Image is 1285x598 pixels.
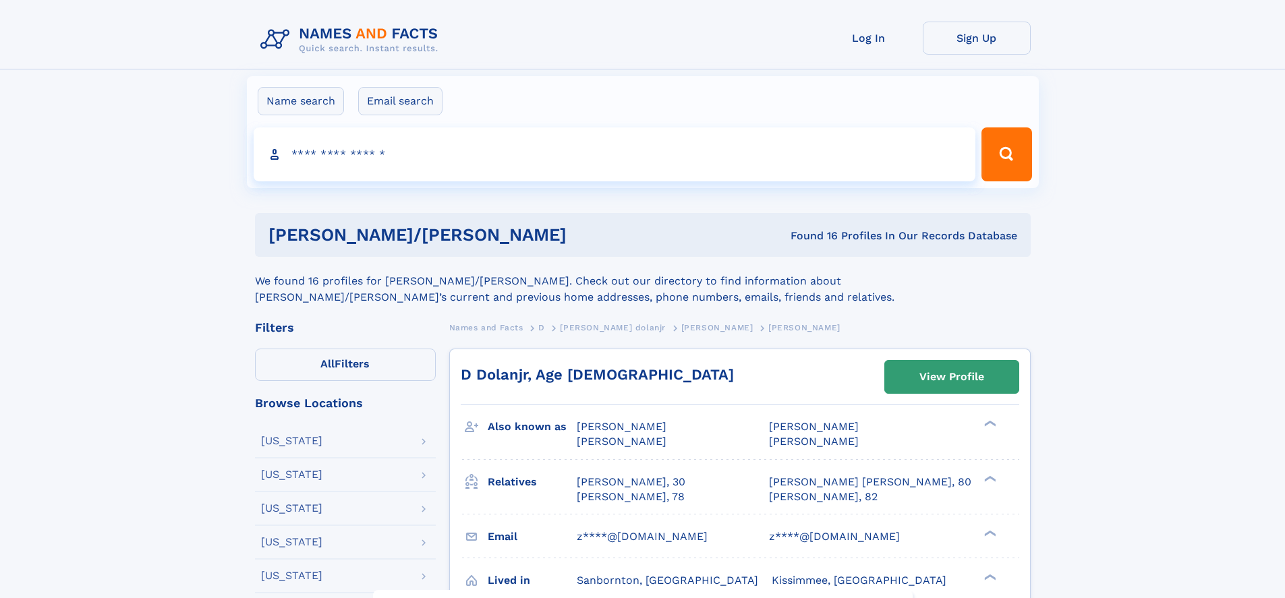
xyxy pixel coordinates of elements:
[981,474,997,483] div: ❯
[768,323,840,332] span: [PERSON_NAME]
[258,87,344,115] label: Name search
[261,469,322,480] div: [US_STATE]
[769,435,859,448] span: [PERSON_NAME]
[261,537,322,547] div: [US_STATE]
[885,361,1019,393] a: View Profile
[981,419,997,428] div: ❯
[488,525,577,548] h3: Email
[255,349,436,381] label: Filters
[254,127,976,181] input: search input
[449,319,523,336] a: Names and Facts
[577,574,758,587] span: Sanbornton, [GEOGRAPHIC_DATA]
[560,319,666,336] a: [PERSON_NAME] dolanjr
[268,227,679,243] h1: [PERSON_NAME]/[PERSON_NAME]
[255,22,449,58] img: Logo Names and Facts
[560,323,666,332] span: [PERSON_NAME] dolanjr
[679,229,1017,243] div: Found 16 Profiles In Our Records Database
[815,22,923,55] a: Log In
[255,257,1031,305] div: We found 16 profiles for [PERSON_NAME]/[PERSON_NAME]. Check out our directory to find information...
[919,361,984,392] div: View Profile
[358,87,442,115] label: Email search
[538,319,545,336] a: D
[261,503,322,514] div: [US_STATE]
[981,572,997,581] div: ❯
[488,415,577,438] h3: Also known as
[577,420,666,433] span: [PERSON_NAME]
[261,436,322,446] div: [US_STATE]
[772,574,946,587] span: Kissimmee, [GEOGRAPHIC_DATA]
[577,489,685,504] a: [PERSON_NAME], 78
[577,435,666,448] span: [PERSON_NAME]
[681,319,753,336] a: [PERSON_NAME]
[255,397,436,409] div: Browse Locations
[461,366,734,383] a: D Dolanjr, Age [DEMOGRAPHIC_DATA]
[981,529,997,537] div: ❯
[681,323,753,332] span: [PERSON_NAME]
[538,323,545,332] span: D
[923,22,1031,55] a: Sign Up
[488,471,577,494] h3: Relatives
[577,475,685,489] a: [PERSON_NAME], 30
[320,357,335,370] span: All
[769,489,878,504] a: [PERSON_NAME], 82
[488,569,577,592] h3: Lived in
[255,322,436,334] div: Filters
[769,420,859,433] span: [PERSON_NAME]
[981,127,1031,181] button: Search Button
[769,475,971,489] a: [PERSON_NAME] [PERSON_NAME], 80
[261,570,322,581] div: [US_STATE]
